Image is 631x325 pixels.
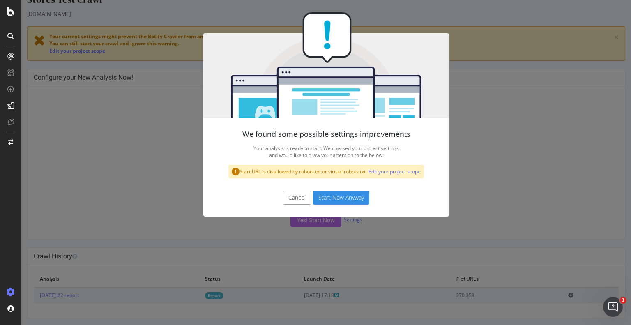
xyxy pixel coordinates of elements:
[207,165,403,178] div: Start URL is disallowed by robots.txt or virtual robots.txt -
[603,297,623,317] iframe: Intercom live chat
[182,12,428,118] img: You're all set!
[292,191,348,205] button: Start Now Anyway
[620,297,626,304] span: 1
[198,130,412,138] h4: We found some possible settings improvements
[347,168,399,175] a: Edit your project scope
[210,168,218,175] span: 1
[262,191,290,205] button: Cancel
[198,143,412,161] p: Your analysis is ready to start. We checked your project settings and would like to draw your att...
